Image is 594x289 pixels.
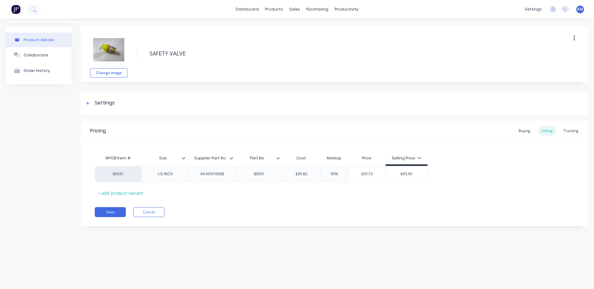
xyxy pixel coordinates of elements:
[195,170,229,178] div: 04-NSV10608
[348,152,386,164] div: Price
[90,68,127,78] button: Change image
[283,166,320,182] div: $39.82
[348,166,386,182] div: $59.73
[90,127,106,135] div: Pricing
[286,5,303,14] div: sales
[386,166,427,182] div: $65.00
[392,155,421,161] div: Selling Price
[90,31,127,78] div: fileChange image
[95,166,427,182] div: 800311/2 INCH04-NSV1060880031$39.8250%$59.73$65.00
[244,170,275,178] div: 80031
[149,170,180,178] div: 1/2 INCH
[6,47,71,63] button: Collaborate
[95,207,126,217] button: Save
[282,152,320,164] div: Cost
[515,126,533,136] div: Buying
[93,34,124,65] img: file
[522,5,545,14] div: settings
[320,152,348,164] div: Markup
[577,7,583,12] span: KM
[233,5,262,14] a: dashboard
[141,152,188,164] div: Size
[6,33,71,47] button: Product details
[146,46,537,61] textarea: SAFETY VALVE
[24,38,54,42] div: Product details
[24,68,50,73] div: Order History
[11,5,21,14] img: Factory
[331,5,362,14] div: productivity
[24,53,48,57] div: Collaborate
[101,171,135,177] div: 80031
[6,63,71,78] button: Order History
[560,126,582,136] div: Tracking
[133,207,164,217] button: Cancel
[188,152,236,164] div: Supplier Part No
[236,152,282,164] div: Part No
[262,5,286,14] div: products
[303,5,331,14] div: purchasing
[236,150,279,166] div: Part No
[141,150,184,166] div: Size
[95,188,146,198] div: + add product variant
[188,150,232,166] div: Supplier Part No
[319,166,350,182] div: 50%
[95,152,141,164] div: MYOB Item #
[538,126,556,136] div: Selling
[95,99,115,107] div: Settings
